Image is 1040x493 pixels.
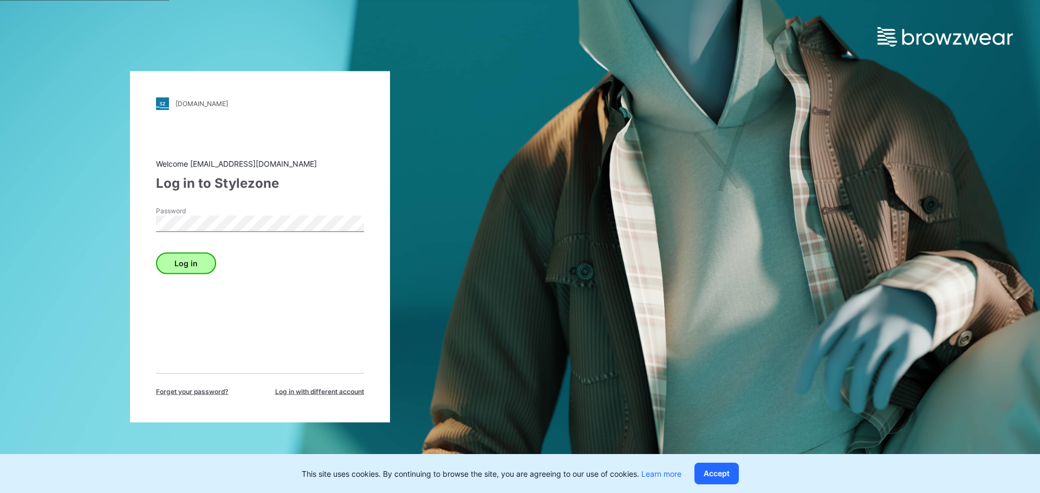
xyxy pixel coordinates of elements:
span: Forget your password? [156,386,229,396]
img: stylezone-logo.562084cfcfab977791bfbf7441f1a819.svg [156,97,169,110]
label: Password [156,206,232,215]
p: This site uses cookies. By continuing to browse the site, you are agreeing to our use of cookies. [302,468,681,479]
button: Log in [156,252,216,274]
div: Log in to Stylezone [156,173,364,193]
img: browzwear-logo.e42bd6dac1945053ebaf764b6aa21510.svg [877,27,1013,47]
div: Welcome [EMAIL_ADDRESS][DOMAIN_NAME] [156,157,364,169]
a: Learn more [641,469,681,478]
button: Accept [694,463,739,484]
span: Log in with different account [275,386,364,396]
a: [DOMAIN_NAME] [156,97,364,110]
div: [DOMAIN_NAME] [175,100,228,108]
